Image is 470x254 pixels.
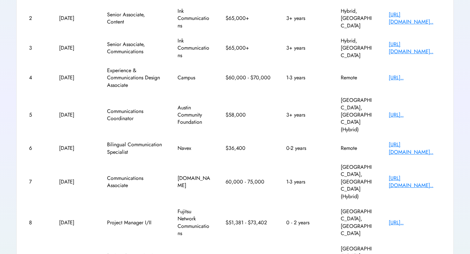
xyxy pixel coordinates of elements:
div: 2 [29,15,44,22]
div: $65,000+ [226,44,271,52]
div: 0 - 2 years [286,219,325,226]
div: [GEOGRAPHIC_DATA], [GEOGRAPHIC_DATA] (Hybrid) [341,164,373,200]
div: $36,400 [226,145,271,152]
div: 0-2 years [286,145,325,152]
div: [GEOGRAPHIC_DATA], [GEOGRAPHIC_DATA] [341,208,373,237]
div: Experience & Communications Design Associate [107,67,163,89]
div: Ink Communications [178,37,210,59]
div: Navex [178,145,210,152]
div: 7 [29,178,44,185]
div: Hybrid, [GEOGRAPHIC_DATA] [341,37,373,59]
div: 5 [29,111,44,119]
div: Project Manager I/II [107,219,163,226]
div: 8 [29,219,44,226]
div: [DATE] [59,219,92,226]
div: 60,000 - 75,000 [226,178,271,185]
div: 1-3 years [286,74,325,81]
div: [DOMAIN_NAME] [178,175,210,189]
div: Senior Associate, Communications [107,41,163,56]
div: Campus [178,74,210,81]
div: [DATE] [59,15,92,22]
div: Communications Associate [107,175,163,189]
div: [DATE] [59,178,92,185]
div: Ink Communications [178,8,210,29]
div: [URL].. [389,111,441,119]
div: [URL][DOMAIN_NAME].. [389,41,441,56]
div: [URL][DOMAIN_NAME].. [389,175,441,189]
div: [DATE] [59,74,92,81]
div: Hybrid, [GEOGRAPHIC_DATA] [341,8,373,29]
div: [DATE] [59,44,92,52]
div: $51,381 - $73,402 [226,219,271,226]
div: Remote [341,145,373,152]
div: 4 [29,74,44,81]
div: Remote [341,74,373,81]
div: [URL].. [389,219,441,226]
div: 3 [29,44,44,52]
div: [URL].. [389,74,441,81]
div: [URL][DOMAIN_NAME].. [389,141,441,156]
div: [URL][DOMAIN_NAME].. [389,11,441,26]
div: [DATE] [59,145,92,152]
div: 1-3 years [286,178,325,185]
div: 6 [29,145,44,152]
div: Communications Coordinator [107,108,163,122]
div: Austin Community Foundation [178,104,210,126]
div: $58,000 [226,111,271,119]
div: Bilingual Communication Specialist [107,141,163,156]
div: 3+ years [286,44,325,52]
div: 3+ years [286,111,325,119]
div: Senior Associate, Content [107,11,163,26]
div: 3+ years [286,15,325,22]
div: Fujitsu Network Communications [178,208,210,237]
div: $60,000 - $70,000 [226,74,271,81]
div: [DATE] [59,111,92,119]
div: [GEOGRAPHIC_DATA], [GEOGRAPHIC_DATA] (Hybrid) [341,97,373,133]
div: $65,000+ [226,15,271,22]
